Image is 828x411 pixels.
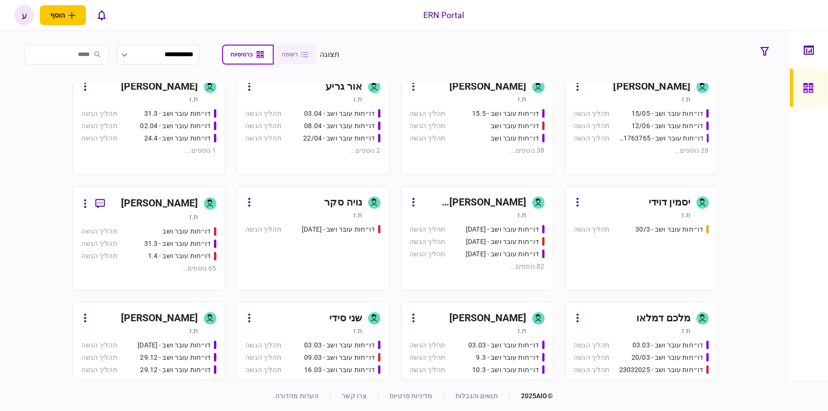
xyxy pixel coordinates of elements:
div: 1 נוספים ... [82,146,216,156]
div: תהליך הגשה [410,109,446,119]
div: ת.ז [354,210,362,220]
div: דו״חות עובר ושב - 19.3.25 [466,249,539,259]
a: צרו קשר [342,392,367,400]
div: 6 נוספים ... [246,377,381,387]
a: הערות מהדורה [275,392,319,400]
div: דו״חות עובר ושב - 23032025 [619,365,703,375]
div: ת.ז [682,326,690,336]
div: ת.ז [682,210,690,220]
div: 96 נוספים ... [410,377,545,387]
a: [PERSON_NAME]ת.זדו״חות עובר ושב - 15/05תהליך הגשהדו״חות עובר ושב - 12/06תהליך הגשהדו״חות עובר ושב... [565,70,718,175]
div: דו״חות עובר ושב - 22/04 [303,133,375,143]
div: תהליך הגשה [574,353,610,363]
div: ת.ז [518,326,526,336]
div: 38 נוספים ... [410,146,545,156]
div: תהליך הגשה [82,365,117,375]
a: שני סידית.זדו״חות עובר ושב - 03.03תהליך הגשהדו״חות עובר ושב - 09.03תהליך הגשהדו״חות עובר ושב - 16... [237,302,390,406]
div: תהליך הגשה [574,224,610,234]
div: [PERSON_NAME] [121,311,198,326]
div: תהליך הגשה [410,133,446,143]
button: כרטיסיות [222,45,274,65]
div: דו״חות עובר ושב - 15.5 [473,109,540,119]
div: תהליך הגשה [82,109,117,119]
div: [PERSON_NAME] [121,196,198,211]
div: דו״חות עובר ושב - 19.03.2025 [302,224,375,234]
div: 2 נוספים ... [246,146,381,156]
div: שני סידי [329,311,362,326]
div: [PERSON_NAME] [614,79,691,94]
div: נויה סקר [324,195,362,210]
a: יסמין דוידית.זדו״חות עובר ושב - 30/3תהליך הגשה [565,186,718,290]
div: ת.ז [354,326,362,336]
div: [PERSON_NAME] [449,311,527,326]
a: נויה סקרת.זדו״חות עובר ושב - 19.03.2025תהליך הגשה [237,186,390,290]
div: תהליך הגשה [574,133,610,143]
div: [PERSON_NAME] [PERSON_NAME] [421,195,527,210]
div: דו״חות עובר ושב - 16.03 [304,365,375,375]
div: ת.ז [518,94,526,104]
a: [PERSON_NAME]ת.זדו״חות עובר ושב - 31.3תהליך הגשהדו״חות עובר ושב - 02.04תהליך הגשהדו״חות עובר ושב ... [73,70,225,175]
div: תהליך הגשה [82,133,117,143]
a: מלכם דמלאות.זדו״חות עובר ושב - 03.03תהליך הגשהדו״חות עובר ושב - 20/03תהליך הגשהדו״חות עובר ושב - ... [565,302,718,406]
div: דו״חות עובר ושב - 26.12.24 [138,340,211,350]
div: מלכם דמלאו [636,311,690,326]
div: דו״חות עובר ושב - 31.3 [144,109,211,119]
div: © 2025 AIO [509,391,553,401]
div: ת.ז [518,210,526,220]
div: תהליך הגשה [246,133,281,143]
a: תנאים והגבלות [456,392,498,400]
div: תהליך הגשה [246,365,281,375]
div: ת.ז [354,94,362,104]
div: דו״חות עובר ושב - 19/03/2025 [466,224,539,234]
div: ת.ז [189,326,198,336]
div: דו״חות עובר ושב - 10.3 [473,365,540,375]
div: תהליך הגשה [82,251,117,261]
div: 65 נוספים ... [82,263,216,273]
a: [PERSON_NAME] [PERSON_NAME]ת.זדו״חות עובר ושב - 19/03/2025תהליך הגשהדו״חות עובר ושב - 19.3.25תהלי... [401,186,554,290]
div: דו״חות עובר ושב - 30/3 [636,224,704,234]
div: יסמין דוידי [649,195,690,210]
div: דו״חות עובר ושב - 29.12 [140,353,211,363]
div: 3 נוספים ... [82,377,216,387]
div: ת.ז [189,212,198,222]
button: פתח רשימת התראות [92,5,112,25]
div: דו״חות עובר ושב [163,226,211,236]
div: תהליך הגשה [574,365,610,375]
div: [PERSON_NAME] [121,79,198,94]
div: דו״חות עובר ושב - 03.03 [304,340,375,350]
a: אור גריעת.זדו״חות עובר ושב - 03.04תהליך הגשהדו״חות עובר ושב - 08.04תהליך הגשהדו״חות עובר ושב - 22... [237,70,390,175]
div: דו״חות עובר ושב - 03.04 [304,109,375,119]
div: תהליך הגשה [246,109,281,119]
div: תהליך הגשה [410,340,446,350]
div: דו״חות עובר ושב [491,121,540,131]
div: תהליך הגשה [82,353,117,363]
div: תהליך הגשה [246,340,281,350]
div: תהליך הגשה [410,224,446,234]
button: רשימה [274,45,316,65]
div: דו״חות עובר ושב [491,133,540,143]
div: דו״חות עובר ושב - 29.12 [140,365,211,375]
div: תהליך הגשה [410,237,446,247]
span: כרטיסיות [231,51,252,58]
div: תהליך הגשה [82,226,117,236]
div: דו״חות עובר ושב - 1.4 [148,251,211,261]
div: דו״חות עובר ושב - 12/06 [632,121,703,131]
span: רשימה [281,51,298,58]
div: 82 נוספים ... [410,262,545,271]
div: תצוגה [320,49,340,60]
div: תהליך הגשה [574,121,610,131]
div: דו״חות עובר ושב - 03.03 [468,340,539,350]
div: דו״חות עובר ושב - 31.3 [144,239,211,249]
div: דו״חות עובר ושב - 03.03 [633,340,703,350]
div: תהליך הגשה [410,121,446,131]
button: ע [14,5,34,25]
div: ERN Portal [423,9,464,21]
div: תהליך הגשה [82,121,117,131]
div: אור גריע [326,79,362,94]
div: דו״חות עובר ושב - 15/05 [632,109,703,119]
div: תהליך הגשה [82,340,117,350]
div: תהליך הגשה [574,109,610,119]
button: פתח תפריט להוספת לקוח [40,5,86,25]
div: 63 נוספים ... [574,377,709,387]
a: [PERSON_NAME]ת.זדו״חות עובר ושב - 03.03תהליך הגשהדו״חות עובר ושב - 9.3תהליך הגשהדו״חות עובר ושב -... [401,302,554,406]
